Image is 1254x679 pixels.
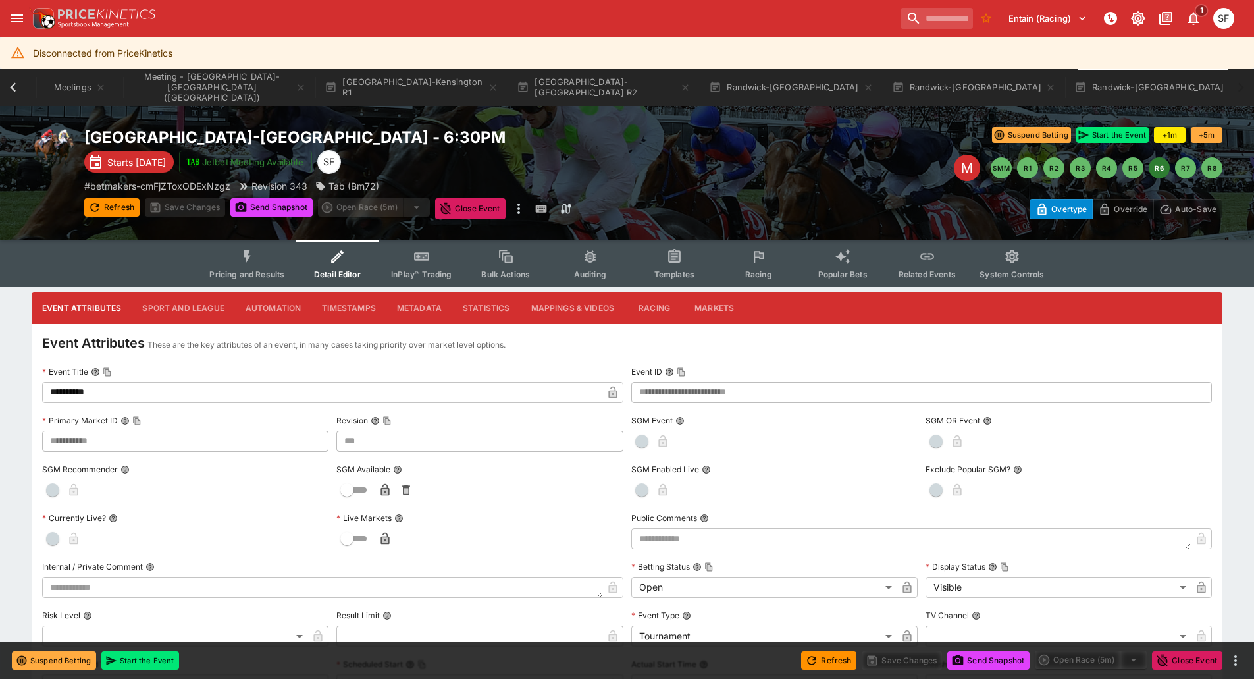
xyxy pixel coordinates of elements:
span: Popular Bets [818,269,868,279]
span: InPlay™ Trading [391,269,452,279]
div: Edit Meeting [954,155,980,181]
p: Override [1114,202,1147,216]
button: Override [1092,199,1153,219]
div: Event type filters [199,240,1055,287]
input: search [901,8,973,29]
button: RevisionCopy To Clipboard [371,416,380,425]
button: Notifications [1182,7,1205,30]
button: Exclude Popular SGM? [1013,465,1022,474]
button: Sport and League [132,292,234,324]
div: Tournament [631,626,897,647]
p: Live Markets [336,512,392,524]
img: Sportsbook Management [58,22,129,28]
button: Copy To Clipboard [382,416,392,425]
button: Jetbet Meeting Available [179,151,312,173]
span: Detail Editor [314,269,361,279]
p: Overtype [1051,202,1087,216]
p: Internal / Private Comment [42,561,143,572]
button: R4 [1096,157,1117,178]
p: Auto-Save [1175,202,1216,216]
button: more [511,198,527,219]
button: Suspend Betting [992,127,1071,143]
button: R8 [1201,157,1222,178]
button: Timestamps [311,292,386,324]
button: Risk Level [83,611,92,620]
div: Sugaluopea Filipaina [1213,8,1234,29]
button: Randwick-[GEOGRAPHIC_DATA] [1066,69,1246,106]
button: Close Event [1152,651,1222,670]
button: Markets [684,292,745,324]
button: Internal / Private Comment [145,562,155,572]
p: Event Type [631,610,679,621]
div: Tab (Bm72) [315,179,379,193]
button: +5m [1191,127,1222,143]
button: SMM [991,157,1012,178]
img: PriceKinetics [58,9,155,19]
button: Currently Live? [109,514,118,523]
button: Public Comments [700,514,709,523]
button: Event IDCopy To Clipboard [665,367,674,377]
button: SGM Enabled Live [702,465,711,474]
p: Starts [DATE] [107,155,166,169]
button: Betting StatusCopy To Clipboard [692,562,702,572]
button: Display StatusCopy To Clipboard [988,562,997,572]
p: Tab (Bm72) [328,179,379,193]
img: horse_racing.png [32,127,74,169]
div: Open [631,577,897,598]
p: SGM Event [631,415,673,426]
button: Event TitleCopy To Clipboard [91,367,100,377]
button: SGM Recommender [120,465,130,474]
button: Randwick-[GEOGRAPHIC_DATA] [701,69,881,106]
button: Meetings [38,69,122,106]
h4: Event Attributes [42,335,145,352]
p: Betting Status [631,561,690,572]
button: Live Markets [394,514,404,523]
p: SGM Enabled Live [631,464,699,475]
button: Randwick-[GEOGRAPHIC_DATA] [884,69,1064,106]
span: Templates [654,269,694,279]
button: Automation [235,292,312,324]
p: TV Channel [926,610,969,621]
button: Documentation [1154,7,1178,30]
button: SGM OR Event [983,416,992,425]
button: more [1228,653,1243,668]
div: split button [1035,651,1147,669]
button: R5 [1122,157,1143,178]
button: open drawer [5,7,29,30]
button: Close Event [435,198,506,219]
p: Event ID [631,366,662,377]
button: Toggle light/dark mode [1126,7,1150,30]
span: Related Events [899,269,956,279]
button: Copy To Clipboard [677,367,686,377]
button: R6 [1149,157,1170,178]
button: SGM Event [675,416,685,425]
button: [GEOGRAPHIC_DATA]-Kensington R1 [317,69,506,106]
p: SGM Recommender [42,464,118,475]
button: Meeting - Randwick-Kensington (AUS) [124,69,314,106]
button: Copy To Clipboard [704,562,714,572]
button: Refresh [84,198,140,217]
img: PriceKinetics Logo [29,5,55,32]
p: These are the key attributes of an event, in many cases taking priority over market level options. [147,339,506,352]
p: Result Limit [336,610,380,621]
div: Disconnected from PriceKinetics [33,41,172,65]
p: Public Comments [631,512,697,524]
button: Send Snapshot [947,651,1030,670]
img: jetbet-logo.svg [186,155,199,169]
div: Visible [926,577,1191,598]
button: Auto-Save [1153,199,1222,219]
p: SGM Available [336,464,390,475]
button: Primary Market IDCopy To Clipboard [120,416,130,425]
button: Metadata [386,292,452,324]
button: Select Tenant [1001,8,1095,29]
button: +1m [1154,127,1186,143]
button: NOT Connected to PK [1099,7,1122,30]
button: No Bookmarks [976,8,997,29]
p: Revision [336,415,368,426]
button: SGM Available [393,465,402,474]
button: Sugaluopea Filipaina [1209,4,1238,33]
button: Overtype [1030,199,1093,219]
button: Suspend Betting [12,651,96,670]
button: R2 [1043,157,1064,178]
button: TV Channel [972,611,981,620]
